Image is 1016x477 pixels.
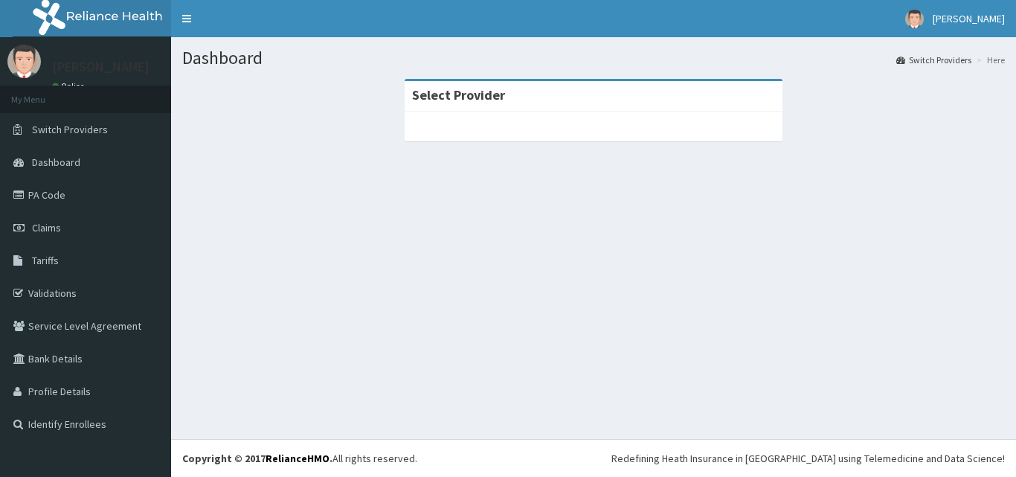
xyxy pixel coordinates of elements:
footer: All rights reserved. [171,439,1016,477]
a: Switch Providers [896,54,971,66]
strong: Select Provider [412,86,505,103]
img: User Image [7,45,41,78]
strong: Copyright © 2017 . [182,452,332,465]
a: Online [52,81,88,92]
p: [PERSON_NAME] [52,60,149,74]
span: Dashboard [32,156,80,169]
img: User Image [905,10,924,28]
div: Redefining Heath Insurance in [GEOGRAPHIC_DATA] using Telemedicine and Data Science! [611,451,1005,466]
span: [PERSON_NAME] [933,12,1005,25]
h1: Dashboard [182,48,1005,68]
a: RelianceHMO [266,452,329,465]
span: Tariffs [32,254,59,267]
span: Claims [32,221,61,234]
li: Here [973,54,1005,66]
span: Switch Providers [32,123,108,136]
